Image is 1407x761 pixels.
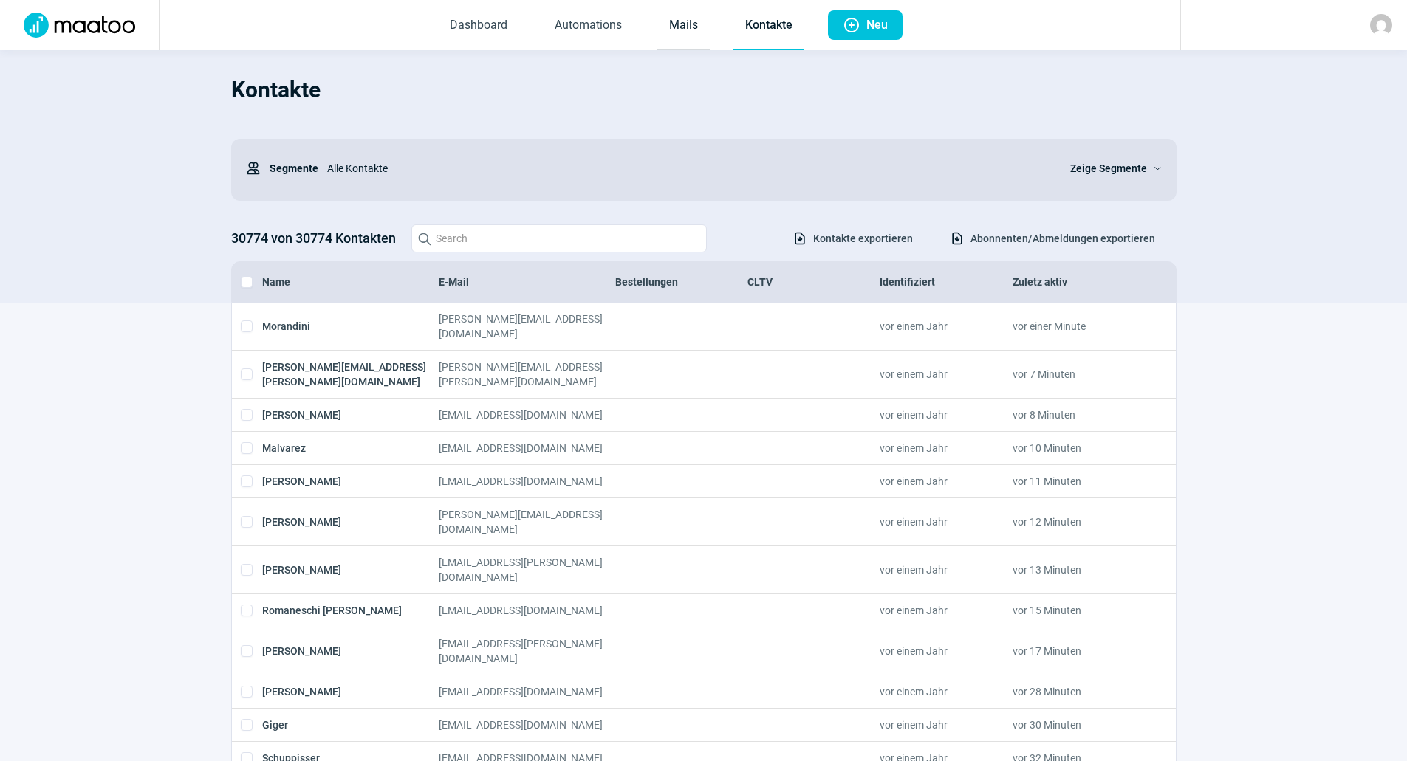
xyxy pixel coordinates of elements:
div: vor 15 Minuten [1013,603,1145,618]
div: vor einem Jahr [880,359,1012,389]
h3: 30774 von 30774 Kontakten [231,227,397,250]
div: vor einem Jahr [880,407,1012,422]
div: vor einem Jahr [880,311,1012,341]
button: Neu [828,10,903,40]
div: Identifiziert [880,275,1012,289]
div: vor 13 Minuten [1013,555,1145,585]
div: [EMAIL_ADDRESS][DOMAIN_NAME] [439,441,615,455]
div: [EMAIL_ADDRESS][PERSON_NAME][DOMAIN_NAME] [439,636,615,666]
div: vor 28 Minuten [1013,684,1145,699]
div: Bestellungen [615,275,747,289]
div: [PERSON_NAME][EMAIL_ADDRESS][DOMAIN_NAME] [439,311,615,341]
div: [PERSON_NAME][EMAIL_ADDRESS][PERSON_NAME][DOMAIN_NAME] [439,359,615,389]
h1: Kontakte [231,65,1177,115]
div: [EMAIL_ADDRESS][DOMAIN_NAME] [439,717,615,732]
div: vor einem Jahr [880,636,1012,666]
div: Segmente [246,154,318,183]
div: vor einem Jahr [880,507,1012,537]
div: vor einem Jahr [880,555,1012,585]
span: Neu [866,10,888,40]
div: [PERSON_NAME] [262,555,439,585]
div: [PERSON_NAME] [262,507,439,537]
div: vor einem Jahr [880,717,1012,732]
img: Logo [15,13,144,38]
div: Morandini [262,311,439,341]
div: vor einem Jahr [880,441,1012,455]
div: [EMAIL_ADDRESS][PERSON_NAME][DOMAIN_NAME] [439,555,615,585]
a: Mails [657,1,710,50]
div: vor 30 Minuten [1013,717,1145,732]
div: [PERSON_NAME][EMAIL_ADDRESS][PERSON_NAME][DOMAIN_NAME] [262,359,439,389]
div: [PERSON_NAME] [262,474,439,489]
a: Kontakte [733,1,804,50]
div: [PERSON_NAME] [262,684,439,699]
div: vor 17 Minuten [1013,636,1145,666]
div: [EMAIL_ADDRESS][DOMAIN_NAME] [439,684,615,699]
button: Abonnenten/Abmeldungen exportieren [934,226,1171,251]
div: [PERSON_NAME] [262,636,439,666]
input: Search [411,224,707,252]
div: Zuletz aktiv [1013,275,1145,289]
div: vor 8 Minuten [1013,407,1145,422]
div: CLTV [747,275,880,289]
div: [PERSON_NAME] [262,407,439,422]
a: Automations [543,1,634,50]
div: [PERSON_NAME][EMAIL_ADDRESS][DOMAIN_NAME] [439,507,615,537]
div: vor 12 Minuten [1013,507,1145,537]
div: [EMAIL_ADDRESS][DOMAIN_NAME] [439,603,615,618]
div: Malvarez [262,441,439,455]
span: Kontakte exportieren [813,227,913,250]
div: E-Mail [439,275,615,289]
div: Name [262,275,439,289]
div: Giger [262,717,439,732]
a: Dashboard [438,1,519,50]
div: vor einem Jahr [880,603,1012,618]
div: [EMAIL_ADDRESS][DOMAIN_NAME] [439,474,615,489]
span: Abonnenten/Abmeldungen exportieren [970,227,1155,250]
div: Alle Kontakte [318,154,1052,183]
div: vor einer Minute [1013,311,1145,341]
div: Romaneschi [PERSON_NAME] [262,603,439,618]
img: avatar [1370,14,1392,36]
div: vor 7 Minuten [1013,359,1145,389]
div: vor 10 Minuten [1013,441,1145,455]
span: Zeige Segmente [1070,159,1147,177]
div: vor 11 Minuten [1013,474,1145,489]
div: vor einem Jahr [880,684,1012,699]
div: vor einem Jahr [880,474,1012,489]
div: [EMAIL_ADDRESS][DOMAIN_NAME] [439,407,615,422]
button: Kontakte exportieren [777,226,928,251]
